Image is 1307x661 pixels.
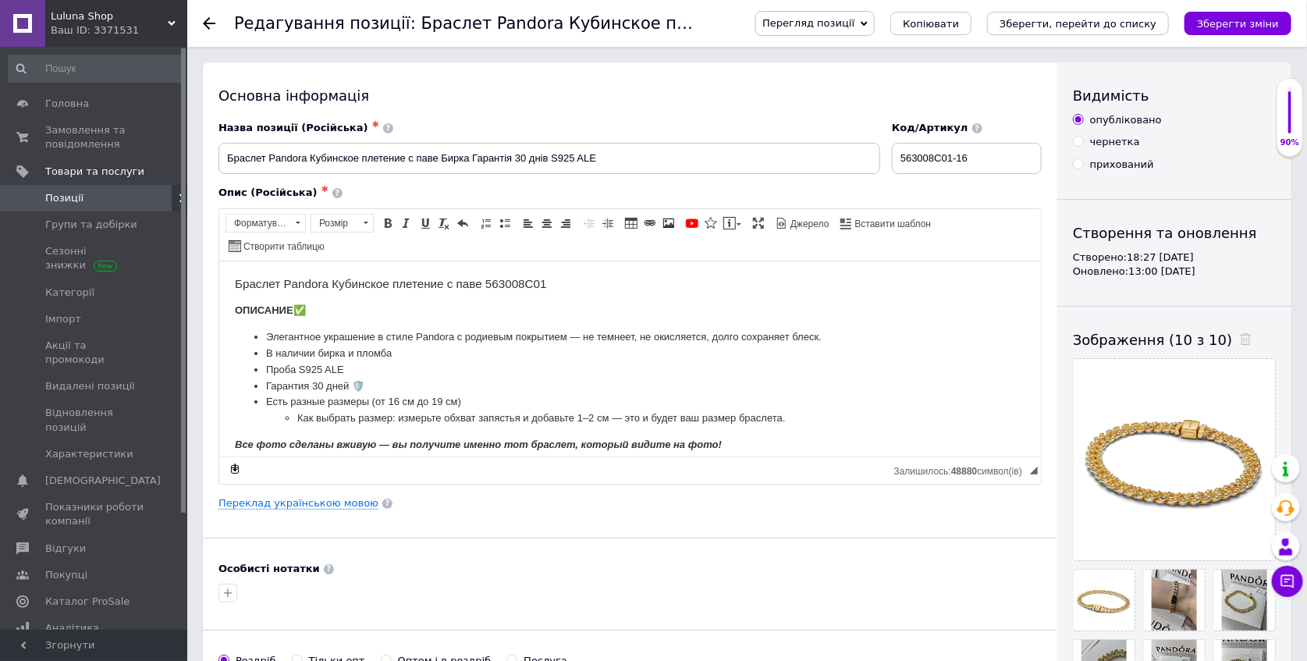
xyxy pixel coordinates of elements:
span: Позиції [45,191,83,205]
a: Форматування [226,214,306,233]
a: Вставити повідомлення [721,215,744,232]
li: Гарантия 30 дней 🛡️ [47,117,775,133]
i: Зберегти зміни [1197,18,1279,30]
i: Зберегти, перейти до списку [1000,18,1156,30]
a: Курсив (Ctrl+I) [398,215,415,232]
a: Повернути (Ctrl+Z) [454,215,471,232]
p: ✅ [16,41,806,58]
span: Сезонні знижки [45,244,144,272]
span: [DEMOGRAPHIC_DATA] [45,474,161,488]
span: ✱ [372,119,379,130]
a: Створити таблицю [226,237,327,254]
h3: Браслет Pandora Кубинское плетение с паве 563008C01 [16,16,806,30]
span: Luluna Shop [51,9,168,23]
span: Характеристики [45,447,133,461]
div: Кiлькiсть символiв [894,462,1030,477]
li: Есть разные размеры (от 16 см до 19 см) [47,133,775,165]
span: Замовлення та повідомлення [45,123,144,151]
strong: ОПИСАНИЕ [16,43,74,55]
span: Джерело [788,218,829,231]
a: Вставити/видалити маркований список [496,215,513,232]
li: Проба S925 ALE [47,101,775,117]
span: Видалені позиції [45,379,135,393]
h1: Редагування позиції: Браслет Pandora Кубинское плетение с паве Бирка Гарантія 30 днів S925 ALE [234,14,1096,33]
span: Код/Артикул [892,122,968,133]
a: Вставити іконку [702,215,719,232]
iframe: Редактор, F62D3DF2-690B-4CA0-8EBE-BAEE39731880 [219,261,1041,457]
span: Імпорт [45,312,81,326]
div: Повернутися назад [203,17,215,30]
div: опубліковано [1090,113,1162,127]
a: Додати відео з YouTube [684,215,701,232]
span: Покупці [45,568,87,582]
div: Створено: 18:27 [DATE] [1073,251,1276,265]
span: Категорії [45,286,94,300]
span: 48880 [951,466,977,477]
div: прихований [1090,158,1154,172]
div: Створення та оновлення [1073,223,1276,243]
button: Чат з покупцем [1272,566,1303,597]
span: Розмір [311,215,358,232]
b: Особисті нотатки [218,563,320,574]
span: Групи та добірки [45,218,137,232]
input: Пошук [8,55,183,83]
a: Максимізувати [750,215,767,232]
button: Зберегти, перейти до списку [987,12,1169,35]
span: Відновлення позицій [45,406,144,434]
span: Відгуки [45,542,86,556]
button: Копіювати [890,12,971,35]
a: Жирний (Ctrl+B) [379,215,396,232]
span: Назва позиції (Російська) [218,122,368,133]
li: Элегантное украшение в стиле Pandora с родиевым покрытием — не темнеет, не окисляется, долго сохр... [47,68,775,84]
span: Товари та послуги [45,165,144,179]
a: Джерело [773,215,832,232]
a: Підкреслений (Ctrl+U) [417,215,434,232]
a: По центру [538,215,556,232]
li: В наличии бирка и пломба [47,84,775,101]
span: Вставити шаблон [853,218,932,231]
div: Зображення (10 з 10) [1073,330,1276,350]
a: Переклад українською мовою [218,497,378,510]
a: Збільшити відступ [599,215,616,232]
span: Перегляд позиції [762,17,854,29]
a: Вставити/видалити нумерований список [478,215,495,232]
span: ✱ [321,184,329,194]
span: Головна [45,97,89,111]
a: Зробити резервну копію зараз [226,460,243,478]
div: 90% [1277,137,1302,148]
input: Наприклад, H&M жіноча сукня зелена 38 розмір вечірня максі з блискітками [218,143,880,174]
a: По правому краю [557,215,574,232]
a: Вставити/Редагувати посилання (Ctrl+L) [641,215,659,232]
div: 90% Якість заповнення [1277,78,1303,157]
li: Как выбрать размер: измерьте обхват запястья и добавьте 1–2 см — это и будет ваш размер браслета. [78,149,744,165]
span: Потягніть для зміни розмірів [1030,467,1038,474]
button: Зберегти зміни [1184,12,1291,35]
a: По лівому краю [520,215,537,232]
span: Каталог ProSale [45,595,130,609]
span: Форматування [226,215,290,232]
a: Зменшити відступ [581,215,598,232]
div: чернетка [1090,135,1140,149]
span: Показники роботи компанії [45,500,144,528]
span: Копіювати [903,18,959,30]
span: Аналітика [45,621,99,635]
div: Ваш ID: 3371531 [51,23,187,37]
div: Видимість [1073,86,1276,105]
span: Опис (Російська) [218,187,318,198]
div: Оновлено: 13:00 [DATE] [1073,265,1276,279]
div: Основна інформація [218,86,1042,105]
strong: Все фото сделаны вживую — вы получите именно тот браслет, который видите на фото! [16,177,503,189]
a: Розмір [311,214,374,233]
span: Акції та промокоди [45,339,144,367]
a: Видалити форматування [435,215,453,232]
a: Вставити шаблон [838,215,934,232]
a: Зображення [660,215,677,232]
span: Створити таблицю [241,240,325,254]
a: Таблиця [623,215,640,232]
